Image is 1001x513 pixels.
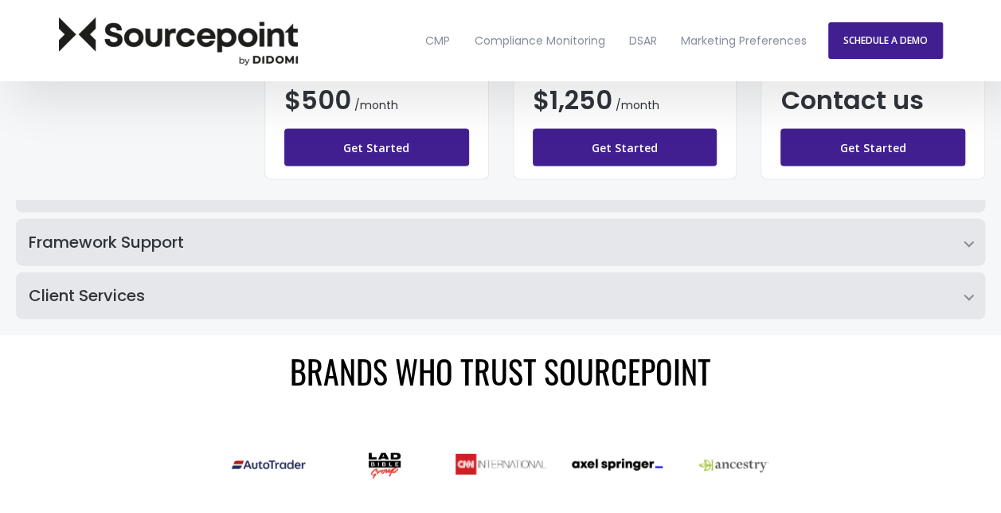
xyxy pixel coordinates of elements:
[415,7,818,75] nav: Desktop navigation
[16,272,985,319] summary: Client Services
[59,17,298,65] img: Sourcepoint Logo Dark
[671,7,817,75] a: Marketing Preferences
[549,82,612,118] span: 1,250
[533,129,718,166] a: Get Started
[354,97,398,113] span: /month
[284,82,351,118] span: $
[688,452,779,476] img: Ancestry.com-Logo.wine_-e1646767206539
[780,129,965,166] a: Get Started
[619,7,667,75] a: DSAR
[572,459,663,471] img: AxelSpringer_Logo_long_Black-Ink_sRGB-e1646755349276
[463,7,615,75] a: Compliance Monitoring
[780,82,923,118] span: Contact us
[415,7,460,75] a: CMP
[301,82,351,118] span: 500
[339,448,430,481] img: ladbible-edit-1
[223,452,314,477] img: Autotrader
[616,97,659,113] span: /month
[533,82,612,118] span: $
[284,129,469,166] a: Get Started
[456,454,546,475] img: CNN_International_Logo_RGB
[828,22,943,59] a: SCHEDULE A DEMO
[16,219,985,266] summary: Framework Support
